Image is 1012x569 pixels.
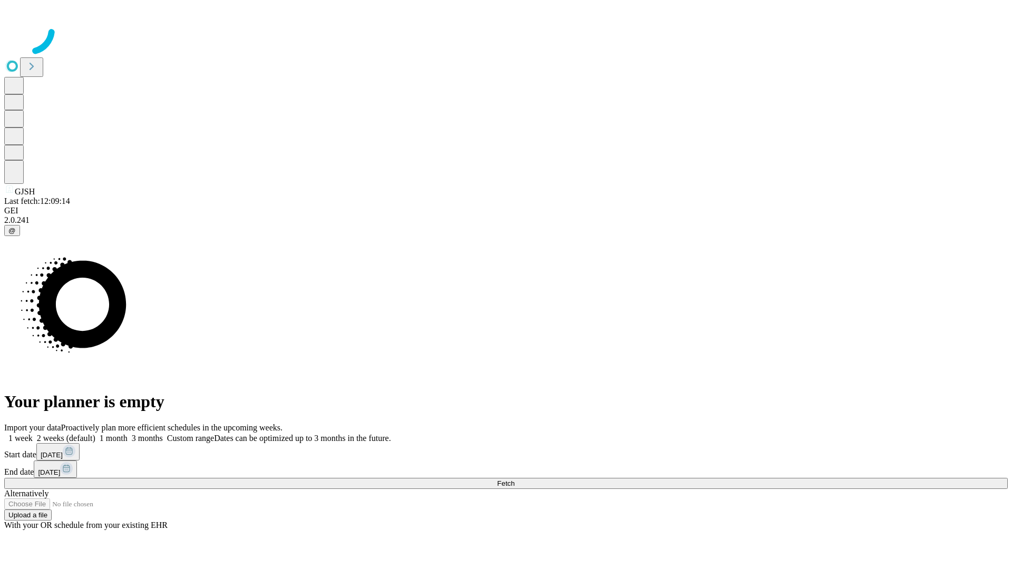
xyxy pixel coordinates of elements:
[4,215,1008,225] div: 2.0.241
[41,451,63,459] span: [DATE]
[100,434,128,443] span: 1 month
[4,225,20,236] button: @
[36,443,80,460] button: [DATE]
[4,521,168,529] span: With your OR schedule from your existing EHR
[4,509,52,521] button: Upload a file
[8,227,16,234] span: @
[4,392,1008,411] h1: Your planner is empty
[4,489,48,498] span: Alternatively
[4,443,1008,460] div: Start date
[37,434,95,443] span: 2 weeks (default)
[4,197,70,205] span: Last fetch: 12:09:14
[61,423,283,432] span: Proactively plan more efficient schedules in the upcoming weeks.
[497,479,514,487] span: Fetch
[34,460,77,478] button: [DATE]
[38,468,60,476] span: [DATE]
[214,434,391,443] span: Dates can be optimized up to 3 months in the future.
[4,460,1008,478] div: End date
[132,434,163,443] span: 3 months
[4,423,61,432] span: Import your data
[167,434,214,443] span: Custom range
[8,434,33,443] span: 1 week
[4,478,1008,489] button: Fetch
[4,206,1008,215] div: GEI
[15,187,35,196] span: GJSH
